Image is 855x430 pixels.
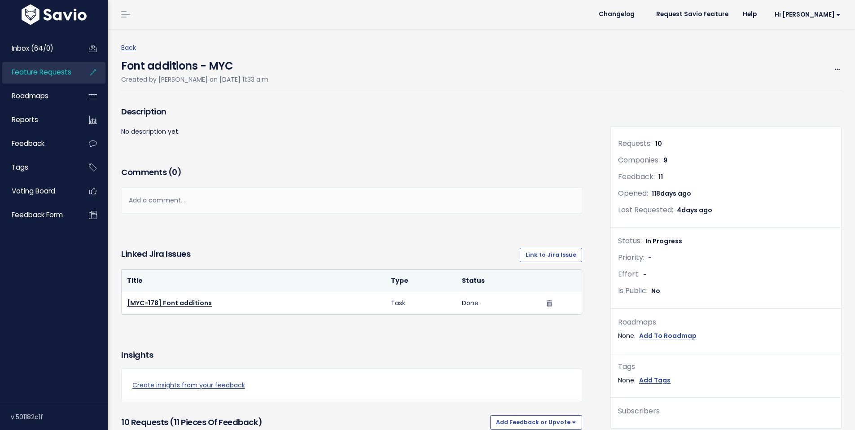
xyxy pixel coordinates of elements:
[490,415,582,430] button: Add Feedback or Upvote
[736,8,764,21] a: Help
[639,375,671,386] a: Add Tags
[127,298,212,307] a: [MYC-178] Font additions
[11,405,108,429] div: v.501182c1f
[456,292,541,315] td: Done
[386,270,456,292] th: Type
[618,171,655,182] span: Feedback:
[121,75,270,84] span: Created by [PERSON_NAME] on [DATE] 11:33 a.m.
[121,349,153,361] h3: Insights
[764,8,848,22] a: Hi [PERSON_NAME]
[12,162,28,172] span: Tags
[2,181,75,202] a: Voting Board
[651,286,660,295] span: No
[386,292,456,315] td: Task
[618,406,660,416] span: Subscribers
[12,67,71,77] span: Feature Requests
[12,91,48,101] span: Roadmaps
[618,269,640,279] span: Effort:
[643,270,647,279] span: -
[121,166,582,179] h3: Comments ( )
[599,11,635,18] span: Changelog
[649,8,736,21] a: Request Savio Feature
[639,330,697,342] a: Add To Roadmap
[2,62,75,83] a: Feature Requests
[172,167,177,178] span: 0
[655,139,662,148] span: 10
[677,206,712,215] span: 4
[658,172,663,181] span: 11
[2,110,75,130] a: Reports
[2,38,75,59] a: Inbox (64/0)
[12,186,55,196] span: Voting Board
[121,126,582,137] p: No description yet.
[12,139,44,148] span: Feedback
[2,86,75,106] a: Roadmaps
[121,416,487,429] h3: 10 Requests (11 pieces of Feedback)
[618,205,673,215] span: Last Requested:
[121,53,270,74] h4: Font additions - MYC
[775,11,841,18] span: Hi [PERSON_NAME]
[618,316,834,329] div: Roadmaps
[520,248,582,262] a: Link to Jira Issue
[681,206,712,215] span: days ago
[618,375,834,386] div: None.
[652,189,691,198] span: 118
[660,189,691,198] span: days ago
[618,360,834,373] div: Tags
[618,285,648,296] span: Is Public:
[12,115,38,124] span: Reports
[648,253,652,262] span: -
[2,157,75,178] a: Tags
[122,270,386,292] th: Title
[618,155,660,165] span: Companies:
[456,270,541,292] th: Status
[645,237,682,246] span: In Progress
[618,138,652,149] span: Requests:
[2,133,75,154] a: Feedback
[618,252,645,263] span: Priority:
[12,44,53,53] span: Inbox (64/0)
[121,105,582,118] h3: Description
[618,330,834,342] div: None.
[12,210,63,219] span: Feedback form
[618,188,648,198] span: Opened:
[132,380,571,391] a: Create insights from your feedback
[121,248,190,262] h3: Linked Jira issues
[121,187,582,214] div: Add a comment...
[121,43,136,52] a: Back
[19,4,89,25] img: logo-white.9d6f32f41409.svg
[2,205,75,225] a: Feedback form
[663,156,667,165] span: 9
[618,236,642,246] span: Status:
